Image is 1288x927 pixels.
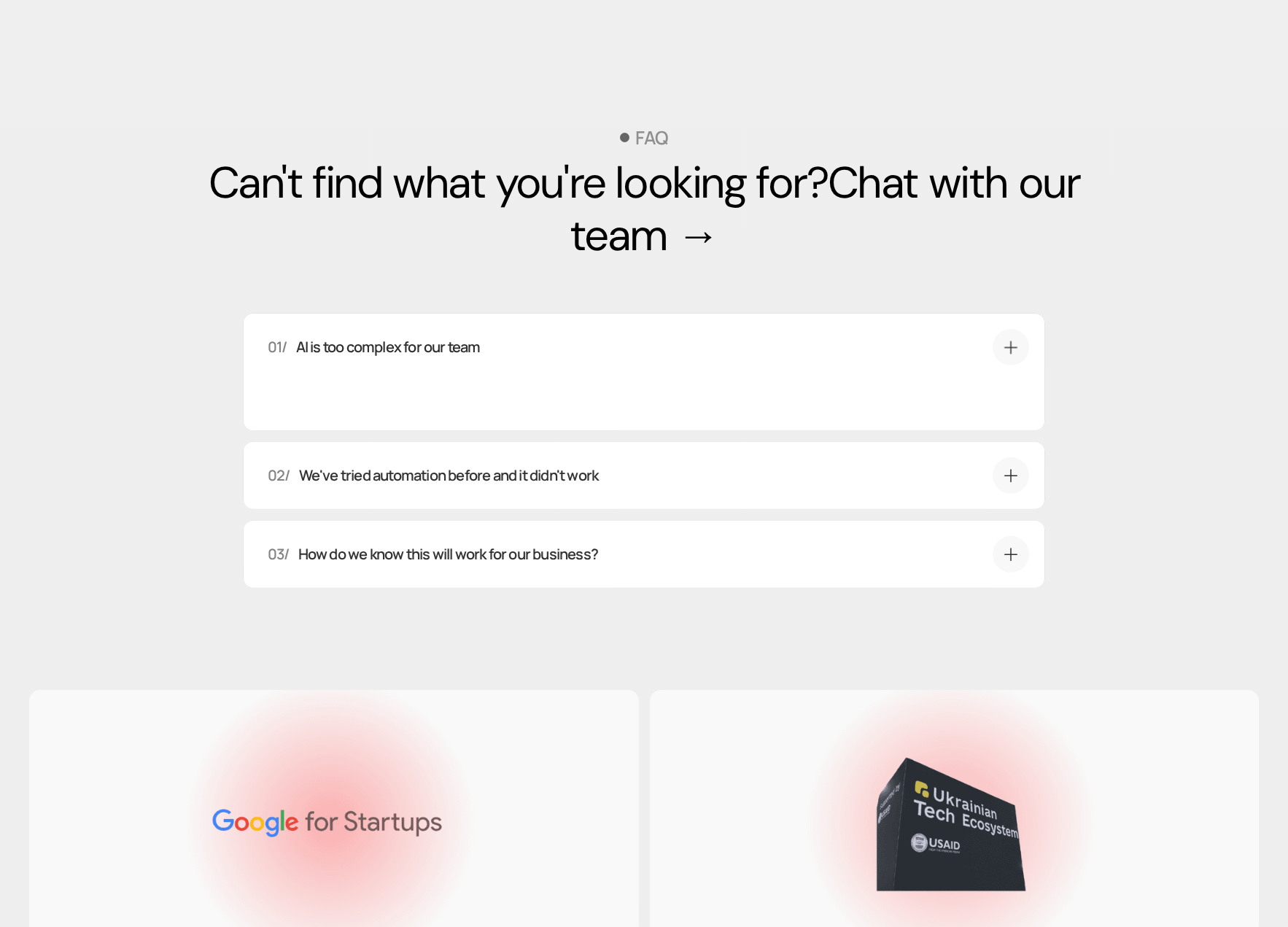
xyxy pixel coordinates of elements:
p: FAQ [635,128,668,147]
p: 02/ [268,465,290,485]
p: AI is too complex for our team [296,337,481,357]
p: 03/ [268,543,290,564]
p: We've tried automation before and it didn't work [299,465,599,485]
p: 01/ [268,337,287,357]
p: How do we know this will work for our business? [298,543,598,564]
h2: Can't find what you're looking for? [163,157,1125,262]
a: Chat with our team → [570,154,1090,264]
